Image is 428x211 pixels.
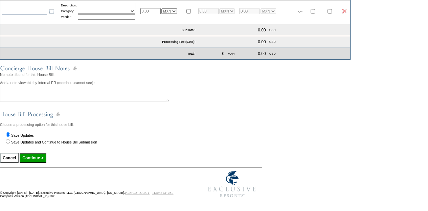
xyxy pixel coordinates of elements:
[221,50,226,57] td: 0
[20,153,46,163] input: Continue >
[268,26,277,34] td: USD
[48,7,55,15] a: Open the calendar popup.
[61,9,77,14] td: Category:
[202,167,262,201] img: Exclusive Resorts
[11,133,34,137] label: Save Updates
[256,50,267,57] td: 0.00
[268,38,277,46] td: USD
[226,50,236,57] td: MXN
[61,3,77,8] td: Description:
[268,50,277,57] td: USD
[298,9,303,13] span: -.--
[342,9,346,14] img: icon_delete2.gif
[152,191,174,194] a: TERMS OF USE
[11,140,97,144] label: Save Updates and Continue to House Bill Submission
[59,48,197,60] td: Total:
[256,26,267,34] td: 0.00
[256,38,267,46] td: 0.00
[0,36,197,48] td: Processing Fee (5.0%):
[61,14,77,20] td: Vendor:
[0,24,197,36] td: SubTotal:
[125,191,150,194] a: PRIVACY POLICY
